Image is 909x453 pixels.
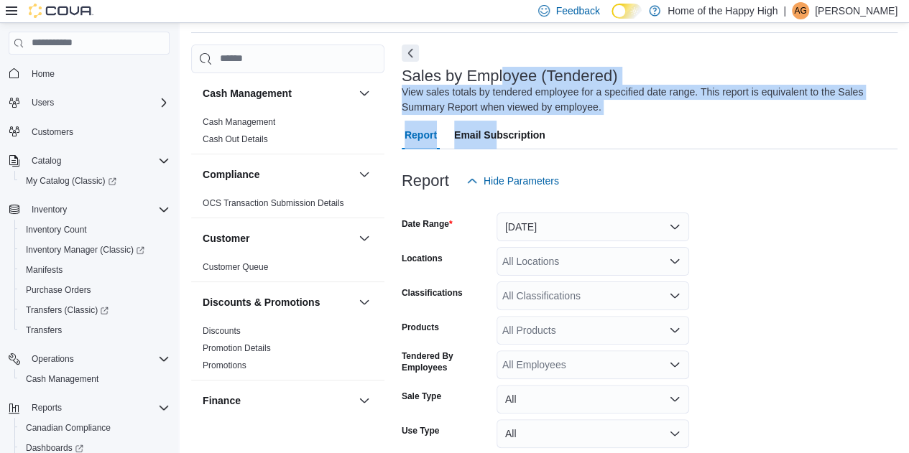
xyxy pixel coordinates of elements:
label: Sale Type [402,391,441,402]
span: Reports [26,399,170,416]
a: Manifests [20,261,68,279]
a: Transfers [20,322,68,339]
button: Next [402,45,419,62]
span: Customer Queue [203,261,268,273]
button: Cash Management [203,86,353,101]
button: Open list of options [669,324,680,336]
span: Cash Management [203,116,275,128]
span: Report [405,121,437,149]
span: Reports [32,402,62,414]
button: Operations [26,350,80,368]
a: My Catalog (Classic) [20,172,122,190]
button: Users [3,93,175,113]
button: Finance [203,393,353,408]
a: Inventory Manager (Classic) [20,241,150,258]
a: Customers [26,123,79,141]
div: View sales totals by tendered employee for a specified date range. This report is equivalent to t... [402,85,890,115]
button: All [497,385,689,414]
button: Cash Management [356,85,373,102]
h3: Finance [203,393,241,408]
span: Transfers [26,324,62,336]
span: Inventory [26,201,170,218]
span: Transfers [20,322,170,339]
button: Compliance [203,167,353,182]
a: Discounts [203,326,241,336]
a: Inventory Manager (Classic) [14,240,175,260]
span: Catalog [32,155,61,167]
span: Feedback [555,4,599,18]
button: Customer [203,231,353,246]
label: Classifications [402,287,463,299]
span: Transfers (Classic) [26,304,109,316]
button: Reports [26,399,68,416]
button: Inventory [26,201,73,218]
h3: Report [402,172,449,190]
h3: Sales by Employee (Tendered) [402,67,618,85]
input: Dark Mode [612,4,642,19]
div: Compliance [191,195,384,218]
label: Tendered By Employees [402,350,491,373]
p: | [783,2,786,19]
button: Operations [3,349,175,369]
span: Inventory Manager (Classic) [26,244,144,256]
button: Users [26,94,60,111]
a: Customer Queue [203,262,268,272]
a: Inventory Count [20,221,93,238]
span: AG [794,2,806,19]
a: Transfers (Classic) [20,302,114,319]
button: Cash Management [14,369,175,389]
span: Operations [32,353,74,365]
button: Hide Parameters [461,167,565,195]
span: Cash Management [26,373,98,385]
a: Cash Management [203,117,275,127]
p: [PERSON_NAME] [815,2,898,19]
a: Transfers (Classic) [14,300,175,320]
span: Customers [32,126,73,138]
a: Cash Out Details [203,134,268,144]
button: Transfers [14,320,175,340]
button: Home [3,63,175,84]
label: Locations [402,253,443,264]
span: Inventory [32,204,67,215]
div: Alexander Gingara [792,2,809,19]
span: Canadian Compliance [26,422,111,434]
a: Home [26,65,60,83]
h3: Customer [203,231,249,246]
span: Purchase Orders [26,284,91,296]
p: Home of the Happy High [668,2,778,19]
span: Email Subscription [454,121,545,149]
span: Customers [26,123,170,141]
span: My Catalog (Classic) [26,175,116,187]
button: Open list of options [669,290,680,302]
div: Cash Management [191,113,384,154]
a: Canadian Compliance [20,419,116,436]
a: OCS Transaction Submission Details [203,198,344,208]
img: Cova [29,4,93,18]
h3: Discounts & Promotions [203,295,320,309]
span: Promotions [203,360,246,371]
button: Inventory [3,200,175,220]
label: Date Range [402,218,453,230]
span: Discounts [203,325,241,337]
button: Inventory Count [14,220,175,240]
h3: Compliance [203,167,259,182]
a: My Catalog (Classic) [14,171,175,191]
button: [DATE] [497,213,689,241]
span: Home [32,68,55,80]
span: Purchase Orders [20,281,170,299]
span: Cash Management [20,370,170,388]
span: Cash Out Details [203,134,268,145]
h3: Cash Management [203,86,292,101]
button: Open list of options [669,359,680,370]
span: My Catalog (Classic) [20,172,170,190]
a: Promotions [203,360,246,370]
span: Manifests [20,261,170,279]
span: Transfers (Classic) [20,302,170,319]
span: OCS Transaction Submission Details [203,197,344,209]
button: All [497,419,689,448]
div: Customer [191,258,384,281]
span: Inventory Count [26,224,87,235]
span: Canadian Compliance [20,419,170,436]
span: Users [26,94,170,111]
